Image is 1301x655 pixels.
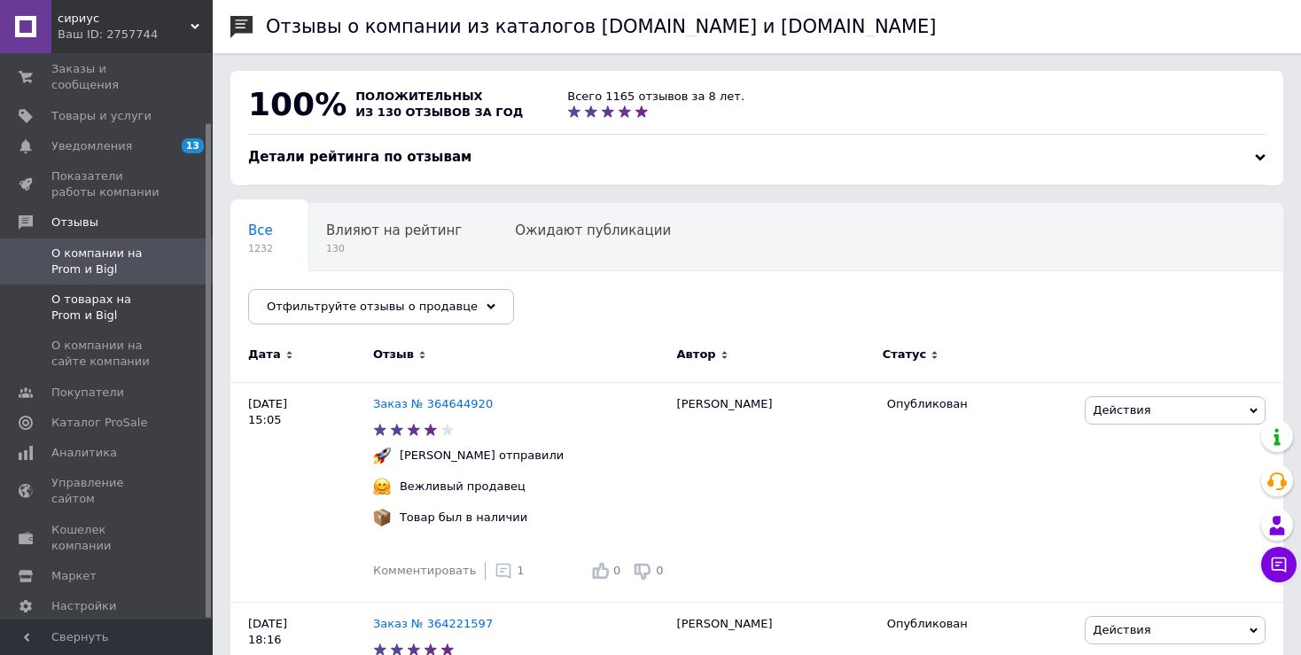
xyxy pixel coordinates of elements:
div: [PERSON_NAME] отправили [395,448,568,464]
span: Действия [1093,403,1150,417]
a: Заказ № 364644920 [373,397,493,410]
span: 130 [326,242,462,255]
span: О товарах на Prom и Bigl [51,292,164,324]
span: 0 [656,564,663,577]
span: Кошелек компании [51,522,164,554]
span: Заказы и сообщения [51,61,164,93]
span: 1 [517,564,524,577]
img: :package: [373,509,391,526]
span: О компании на сайте компании [51,338,164,370]
div: Детали рейтинга по отзывам [248,148,1266,167]
span: Комментировать [373,564,476,577]
span: Аналитика [51,445,117,461]
div: Комментировать [373,563,476,579]
span: Влияют на рейтинг [326,222,462,238]
a: Заказ № 364221597 [373,617,493,630]
div: Товар был в наличии [395,510,532,526]
span: Настройки [51,598,116,614]
div: Опубликованы без комментария [230,271,476,339]
div: 1 [495,562,524,580]
span: 0 [613,564,620,577]
span: положительных [355,90,482,103]
span: Покупатели [51,385,124,401]
div: Опубликован [887,616,1072,632]
span: Управление сайтом [51,475,164,507]
span: Отзыв [373,347,414,363]
button: Чат с покупателем [1261,547,1297,582]
span: Действия [1093,623,1150,636]
span: 1232 [248,242,273,255]
span: Отзывы [51,214,98,230]
span: 13 [182,138,204,153]
img: :rocket: [373,447,391,464]
img: :hugging_face: [373,478,391,495]
span: Детали рейтинга по отзывам [248,149,471,165]
div: Опубликован [887,396,1072,412]
span: Все [248,222,273,238]
span: Маркет [51,568,97,584]
span: Показатели работы компании [51,168,164,200]
span: О компании на Prom и Bigl [51,246,164,277]
span: сириус [58,11,191,27]
div: Всего 1165 отзывов за 8 лет. [567,89,744,105]
span: Ожидают публикации [515,222,671,238]
span: Товары и услуги [51,108,152,124]
span: Статус [883,347,927,363]
span: Автор [677,347,716,363]
span: Отфильтруйте отзывы о продавце [267,300,478,313]
div: [PERSON_NAME] [668,382,878,602]
span: 100% [248,86,347,122]
span: Дата [248,347,281,363]
div: [DATE] 15:05 [230,382,373,602]
div: Вежливый продавец [395,479,530,495]
span: Каталог ProSale [51,415,147,431]
div: Ваш ID: 2757744 [58,27,213,43]
h1: Отзывы о компании из каталогов [DOMAIN_NAME] и [DOMAIN_NAME] [266,16,937,37]
span: Уведомления [51,138,132,154]
span: из 130 отзывов за год [355,105,523,119]
span: Опубликованы без комме... [248,290,440,306]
